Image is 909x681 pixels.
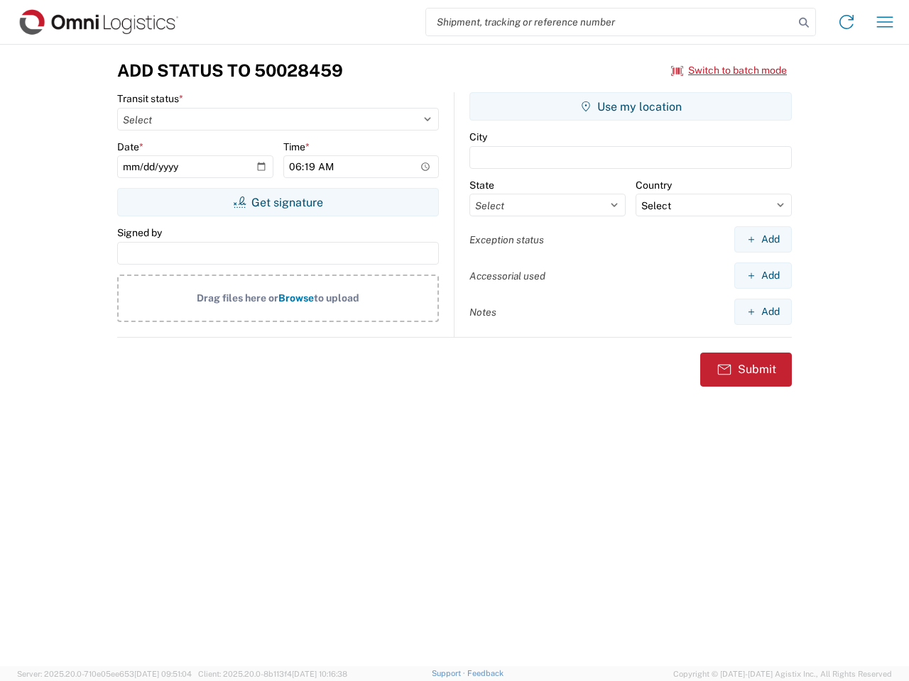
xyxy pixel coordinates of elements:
[700,353,792,387] button: Submit
[117,92,183,105] label: Transit status
[469,131,487,143] label: City
[283,140,310,153] label: Time
[117,60,343,81] h3: Add Status to 50028459
[314,292,359,304] span: to upload
[117,140,143,153] label: Date
[278,292,314,304] span: Browse
[117,188,439,216] button: Get signature
[197,292,278,304] span: Drag files here or
[426,9,794,35] input: Shipment, tracking or reference number
[734,262,792,289] button: Add
[432,669,467,677] a: Support
[671,59,787,82] button: Switch to batch mode
[469,270,545,282] label: Accessorial used
[292,670,347,678] span: [DATE] 10:16:38
[17,670,192,678] span: Server: 2025.20.0-710e05ee653
[198,670,347,678] span: Client: 2025.20.0-8b113f4
[636,179,672,192] label: Country
[469,179,494,192] label: State
[469,306,496,319] label: Notes
[734,299,792,325] button: Add
[467,669,504,677] a: Feedback
[673,668,892,680] span: Copyright © [DATE]-[DATE] Agistix Inc., All Rights Reserved
[734,226,792,253] button: Add
[469,92,792,121] button: Use my location
[134,670,192,678] span: [DATE] 09:51:04
[117,226,162,239] label: Signed by
[469,233,544,246] label: Exception status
